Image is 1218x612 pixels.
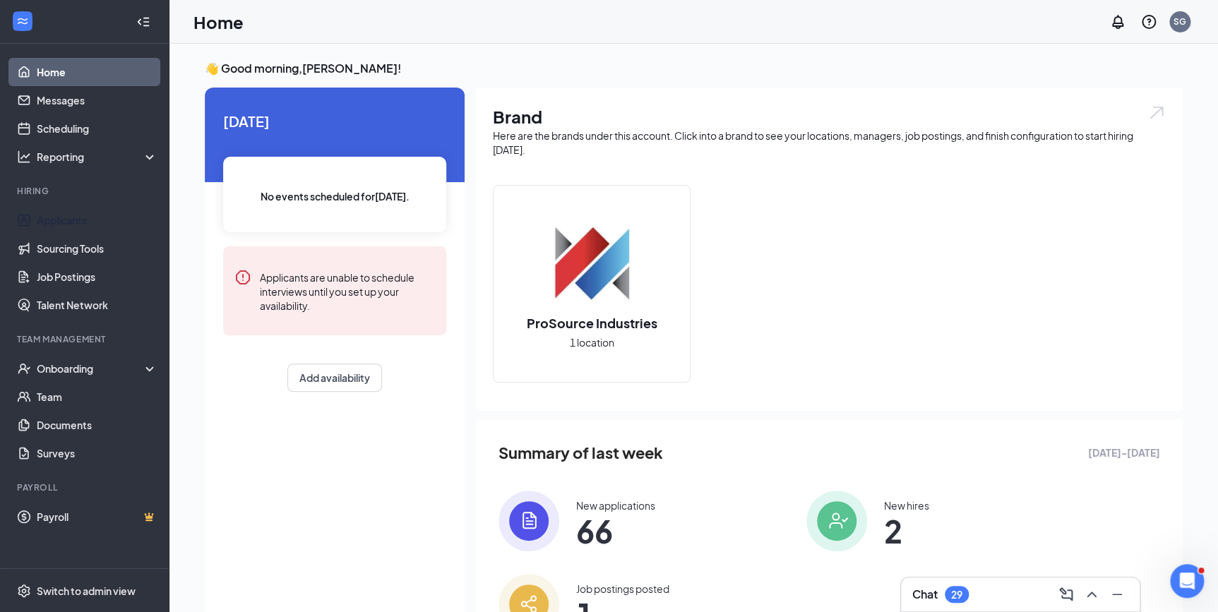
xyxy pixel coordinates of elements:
[37,503,157,531] a: PayrollCrown
[37,150,158,164] div: Reporting
[884,518,929,544] span: 2
[223,110,446,132] span: [DATE]
[1140,13,1157,30] svg: QuestionInfo
[1174,16,1186,28] div: SG
[1088,445,1160,460] span: [DATE] - [DATE]
[493,128,1166,157] div: Here are the brands under this account. Click into a brand to see your locations, managers, job p...
[37,206,157,234] a: Applicants
[1147,104,1166,121] img: open.6027fd2a22e1237b5b06.svg
[205,61,1183,76] h3: 👋 Good morning, [PERSON_NAME] !
[1109,586,1126,603] svg: Minimize
[17,361,31,376] svg: UserCheck
[287,364,382,392] button: Add availability
[234,269,251,286] svg: Error
[37,291,157,319] a: Talent Network
[37,584,136,598] div: Switch to admin view
[951,589,962,601] div: 29
[498,491,559,551] img: icon
[576,582,669,596] div: Job postings posted
[17,185,155,197] div: Hiring
[576,518,655,544] span: 66
[513,314,671,332] h2: ProSource Industries
[17,584,31,598] svg: Settings
[576,498,655,512] div: New applications
[136,15,150,29] svg: Collapse
[37,58,157,86] a: Home
[498,440,663,465] span: Summary of last week
[806,491,867,551] img: icon
[193,10,244,34] h1: Home
[16,14,30,28] svg: WorkstreamLogo
[17,481,155,493] div: Payroll
[37,411,157,439] a: Documents
[37,361,145,376] div: Onboarding
[1058,586,1075,603] svg: ComposeMessage
[37,263,157,291] a: Job Postings
[17,333,155,345] div: Team Management
[37,86,157,114] a: Messages
[260,269,435,313] div: Applicants are unable to schedule interviews until you set up your availability.
[570,335,614,350] span: 1 location
[912,587,938,602] h3: Chat
[37,114,157,143] a: Scheduling
[37,383,157,411] a: Team
[37,439,157,467] a: Surveys
[1106,583,1128,606] button: Minimize
[37,234,157,263] a: Sourcing Tools
[1170,564,1204,598] iframe: Intercom live chat
[17,150,31,164] svg: Analysis
[261,188,410,204] span: No events scheduled for [DATE] .
[1109,13,1126,30] svg: Notifications
[1055,583,1077,606] button: ComposeMessage
[1083,586,1100,603] svg: ChevronUp
[547,218,637,308] img: ProSource Industries
[493,104,1166,128] h1: Brand
[884,498,929,512] div: New hires
[1080,583,1103,606] button: ChevronUp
